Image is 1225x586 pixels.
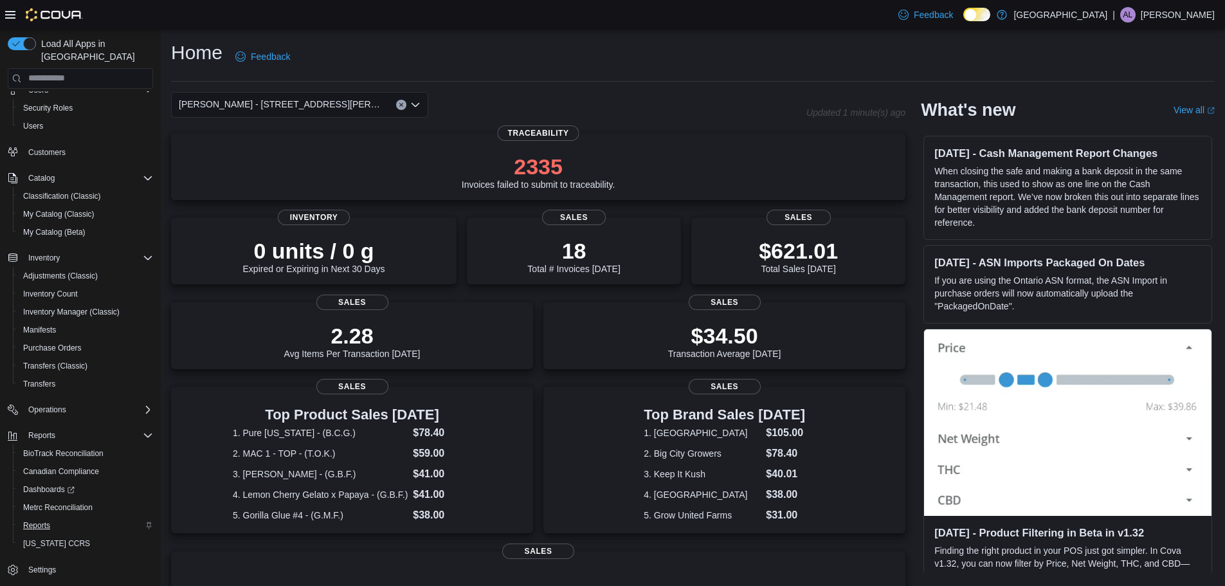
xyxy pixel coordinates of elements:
[1141,7,1215,23] p: [PERSON_NAME]
[396,100,406,110] button: Clear input
[23,520,50,531] span: Reports
[689,295,761,310] span: Sales
[934,274,1201,313] p: If you are using the Ontario ASN format, the ASN Import in purchase orders will now automatically...
[18,340,87,356] a: Purchase Orders
[18,518,55,533] a: Reports
[13,444,158,462] button: BioTrack Reconciliation
[668,323,781,359] div: Transaction Average [DATE]
[23,250,153,266] span: Inventory
[1120,7,1136,23] div: Angel Little
[1207,107,1215,114] svg: External link
[18,464,104,479] a: Canadian Compliance
[23,170,60,186] button: Catalog
[23,145,71,160] a: Customers
[18,224,153,240] span: My Catalog (Beta)
[13,481,158,499] a: Dashboards
[23,343,82,353] span: Purchase Orders
[18,188,153,204] span: Classification (Classic)
[251,50,290,63] span: Feedback
[644,488,761,501] dt: 4. [GEOGRAPHIC_DATA]
[18,340,153,356] span: Purchase Orders
[179,96,383,112] span: [PERSON_NAME] - [STREET_ADDRESS][PERSON_NAME]
[18,322,153,338] span: Manifests
[23,271,98,281] span: Adjustments (Classic)
[3,426,158,444] button: Reports
[413,425,471,441] dd: $78.40
[233,468,408,481] dt: 3. [PERSON_NAME] - (G.B.F.)
[26,8,83,21] img: Cova
[914,8,953,21] span: Feedback
[230,44,295,69] a: Feedback
[23,103,73,113] span: Security Roles
[28,565,56,575] span: Settings
[23,502,93,513] span: Metrc Reconciliation
[13,303,158,321] button: Inventory Manager (Classic)
[316,295,388,310] span: Sales
[23,325,56,335] span: Manifests
[18,518,153,533] span: Reports
[462,154,615,190] div: Invoices failed to submit to traceability.
[18,500,153,515] span: Metrc Reconciliation
[766,466,805,482] dd: $40.01
[18,358,153,374] span: Transfers (Classic)
[13,535,158,553] button: [US_STATE] CCRS
[18,446,153,461] span: BioTrack Reconciliation
[18,482,80,497] a: Dashboards
[23,250,65,266] button: Inventory
[18,536,153,551] span: Washington CCRS
[23,538,90,549] span: [US_STATE] CCRS
[18,286,153,302] span: Inventory Count
[759,238,838,264] p: $621.01
[18,268,103,284] a: Adjustments (Classic)
[689,379,761,394] span: Sales
[23,307,120,317] span: Inventory Manager (Classic)
[171,40,222,66] h1: Home
[18,446,109,461] a: BioTrack Reconciliation
[668,323,781,349] p: $34.50
[3,401,158,419] button: Operations
[3,560,158,579] button: Settings
[18,206,153,222] span: My Catalog (Classic)
[18,464,153,479] span: Canadian Compliance
[767,210,831,225] span: Sales
[23,289,78,299] span: Inventory Count
[1112,7,1115,23] p: |
[413,508,471,523] dd: $38.00
[23,361,87,371] span: Transfers (Classic)
[28,147,66,158] span: Customers
[3,249,158,267] button: Inventory
[766,446,805,461] dd: $78.40
[233,426,408,439] dt: 1. Pure [US_STATE] - (B.C.G.)
[1013,7,1107,23] p: [GEOGRAPHIC_DATA]
[13,187,158,205] button: Classification (Classic)
[3,169,158,187] button: Catalog
[23,484,75,495] span: Dashboards
[934,165,1201,229] p: When closing the safe and making a bank deposit in the same transaction, this used to show as one...
[23,170,153,186] span: Catalog
[28,253,60,263] span: Inventory
[527,238,620,264] p: 18
[18,268,153,284] span: Adjustments (Classic)
[18,100,78,116] a: Security Roles
[502,544,574,559] span: Sales
[644,407,805,423] h3: Top Brand Sales [DATE]
[542,210,606,225] span: Sales
[766,487,805,502] dd: $38.00
[13,517,158,535] button: Reports
[23,466,99,477] span: Canadian Compliance
[28,173,55,183] span: Catalog
[23,144,153,160] span: Customers
[413,466,471,482] dd: $41.00
[18,500,98,515] a: Metrc Reconciliation
[462,154,615,179] p: 2335
[806,107,905,118] p: Updated 1 minute(s) ago
[284,323,421,349] p: 2.28
[18,376,153,392] span: Transfers
[13,285,158,303] button: Inventory Count
[527,238,620,274] div: Total # Invoices [DATE]
[18,118,153,134] span: Users
[18,100,153,116] span: Security Roles
[644,509,761,522] dt: 5. Grow United Farms
[28,430,55,441] span: Reports
[28,405,66,415] span: Operations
